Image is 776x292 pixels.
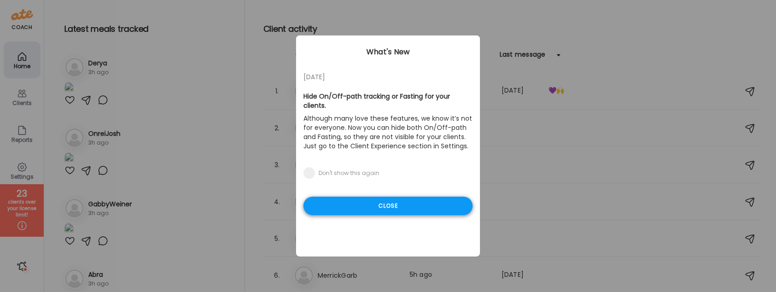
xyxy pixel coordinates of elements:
[303,112,473,152] p: Although many love these features, we know it’s not for everyone. Now you can hide both On/Off-pa...
[303,71,473,82] div: [DATE]
[303,92,450,110] b: Hide On/Off-path tracking or Fasting for your clients.
[319,169,379,177] div: Don't show this again
[296,47,480,58] div: What's New
[303,197,473,215] div: Close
